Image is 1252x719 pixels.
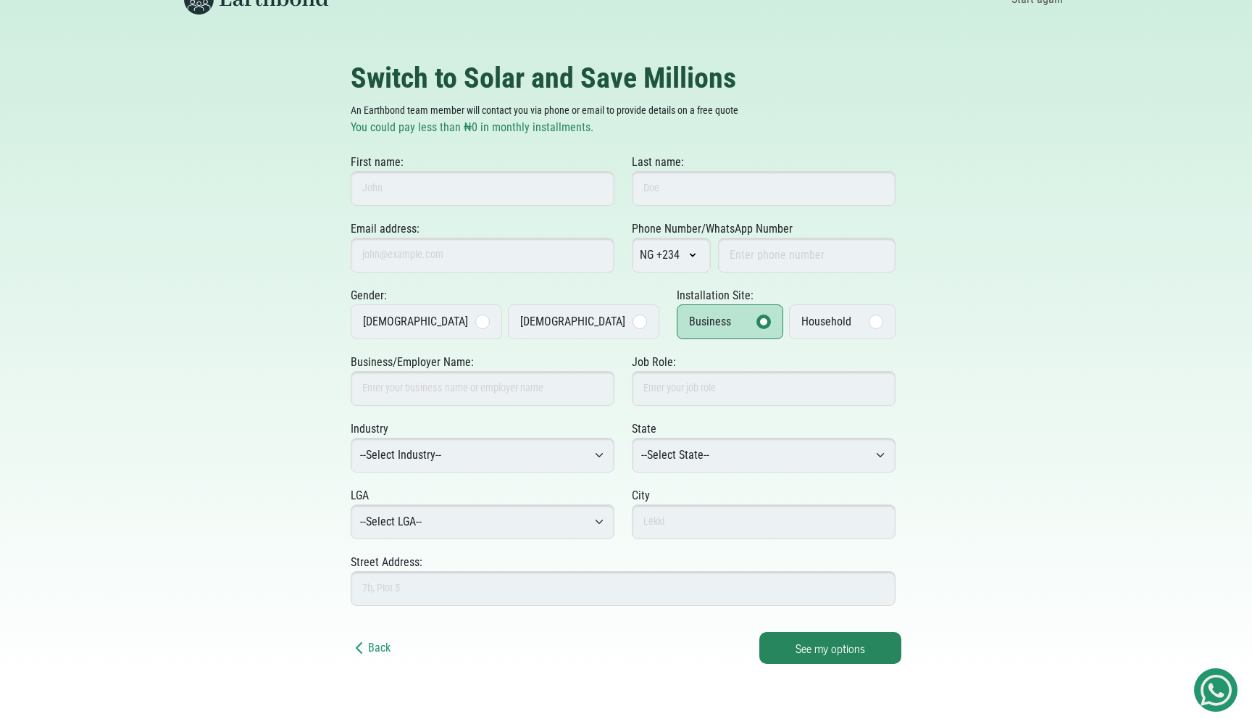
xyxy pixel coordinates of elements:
[351,119,901,136] p: You could pay less than ₦0 in monthly installments.
[363,313,468,331] div: [DEMOGRAPHIC_DATA]
[351,487,369,504] label: LGA
[632,220,793,238] label: Phone Number/WhatsApp Number
[351,641,391,654] a: Back
[351,571,896,606] input: 7b, Plot 5
[351,154,404,171] label: First name:
[351,220,420,238] label: Email address:
[351,171,614,206] input: John
[677,287,754,304] label: Installation Site:
[759,632,901,664] button: See my options
[351,238,614,273] input: john@example.com
[632,371,896,406] input: Enter your job role
[801,313,851,331] div: Household
[632,504,896,539] input: Lekki
[1201,675,1232,706] img: Get Started On Earthbond Via Whatsapp
[632,154,684,171] label: Last name:
[632,171,896,206] input: Doe
[351,554,422,571] label: Street Address:
[718,238,896,273] input: Enter phone number
[632,354,676,371] label: Job Role:
[351,104,738,116] small: An Earthbond team member will contact you via phone or email to provide details on a free quote
[351,420,388,438] label: Industry
[351,354,474,371] label: Business/Employer Name:
[632,487,650,504] label: City
[632,420,656,438] label: State
[689,313,731,331] div: Business
[520,313,625,331] div: [DEMOGRAPHIC_DATA]
[351,371,614,406] input: Enter your business name or employer name
[351,287,387,304] label: Gender:
[351,61,901,96] h2: Switch to Solar and Save Millions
